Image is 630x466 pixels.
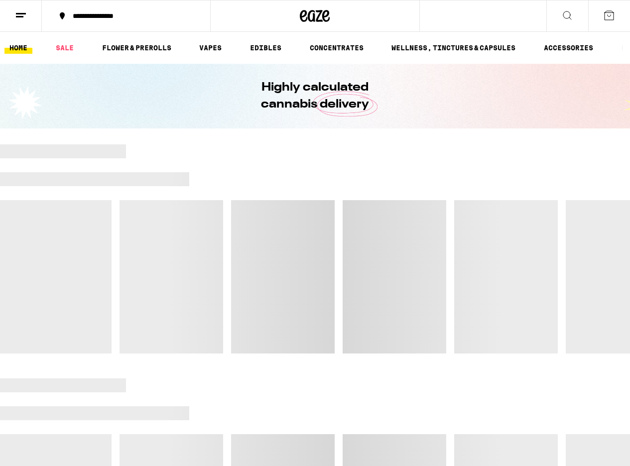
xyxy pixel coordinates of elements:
[539,42,598,54] a: ACCESSORIES
[386,42,520,54] a: WELLNESS, TINCTURES & CAPSULES
[233,79,397,113] h1: Highly calculated cannabis delivery
[4,42,32,54] a: HOME
[245,42,286,54] a: EDIBLES
[305,42,369,54] a: CONCENTRATES
[51,42,79,54] a: SALE
[194,42,227,54] a: VAPES
[97,42,176,54] a: FLOWER & PREROLLS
